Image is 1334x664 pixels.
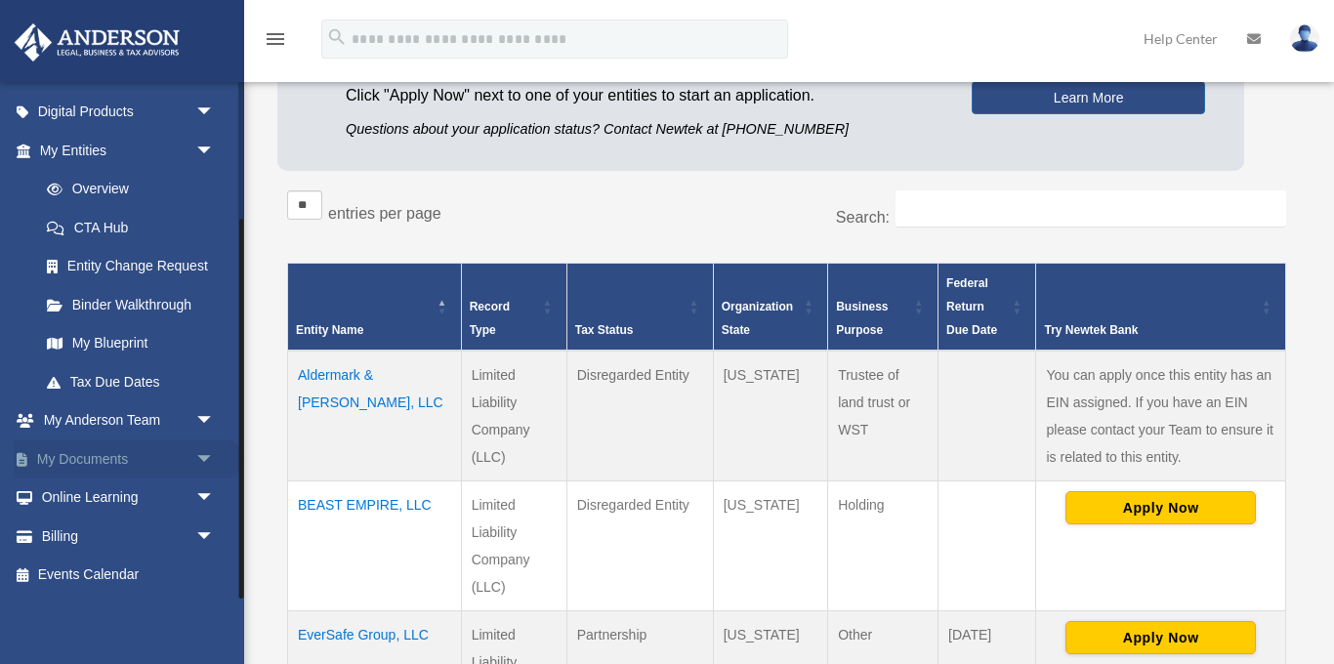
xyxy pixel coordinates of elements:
[14,478,244,518] a: Online Learningarrow_drop_down
[1036,351,1286,481] td: You can apply once this entity has an EIN assigned. If you have an EIN please contact your Team t...
[195,401,234,441] span: arrow_drop_down
[972,81,1205,114] a: Learn More
[288,480,462,610] td: BEAST EMPIRE, LLC
[14,439,244,478] a: My Documentsarrow_drop_down
[1290,24,1319,53] img: User Pic
[575,323,634,337] span: Tax Status
[722,300,793,337] span: Organization State
[828,351,938,481] td: Trustee of land trust or WST
[461,263,566,351] th: Record Type: Activate to sort
[836,300,888,337] span: Business Purpose
[836,209,890,226] label: Search:
[566,351,713,481] td: Disregarded Entity
[27,324,234,363] a: My Blueprint
[346,117,942,142] p: Questions about your application status? Contact Newtek at [PHONE_NUMBER]
[326,26,348,48] i: search
[27,362,234,401] a: Tax Due Dates
[14,556,244,595] a: Events Calendar
[1065,621,1256,654] button: Apply Now
[264,27,287,51] i: menu
[27,247,234,286] a: Entity Change Request
[14,517,244,556] a: Billingarrow_drop_down
[288,263,462,351] th: Entity Name: Activate to invert sorting
[946,276,997,337] span: Federal Return Due Date
[713,263,827,351] th: Organization State: Activate to sort
[713,351,827,481] td: [US_STATE]
[288,351,462,481] td: Aldermark & [PERSON_NAME], LLC
[1036,263,1286,351] th: Try Newtek Bank : Activate to sort
[14,93,244,132] a: Digital Productsarrow_drop_down
[195,131,234,171] span: arrow_drop_down
[470,300,510,337] span: Record Type
[713,480,827,610] td: [US_STATE]
[264,34,287,51] a: menu
[195,439,234,479] span: arrow_drop_down
[346,82,942,109] p: Click "Apply Now" next to one of your entities to start an application.
[828,480,938,610] td: Holding
[27,170,225,209] a: Overview
[566,480,713,610] td: Disregarded Entity
[461,480,566,610] td: Limited Liability Company (LLC)
[195,93,234,133] span: arrow_drop_down
[14,131,234,170] a: My Entitiesarrow_drop_down
[461,351,566,481] td: Limited Liability Company (LLC)
[1044,318,1256,342] div: Try Newtek Bank
[14,401,244,440] a: My Anderson Teamarrow_drop_down
[9,23,186,62] img: Anderson Advisors Platinum Portal
[296,323,363,337] span: Entity Name
[938,263,1036,351] th: Federal Return Due Date: Activate to sort
[566,263,713,351] th: Tax Status: Activate to sort
[27,285,234,324] a: Binder Walkthrough
[1065,491,1256,524] button: Apply Now
[328,205,441,222] label: entries per page
[27,208,234,247] a: CTA Hub
[828,263,938,351] th: Business Purpose: Activate to sort
[195,478,234,519] span: arrow_drop_down
[195,517,234,557] span: arrow_drop_down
